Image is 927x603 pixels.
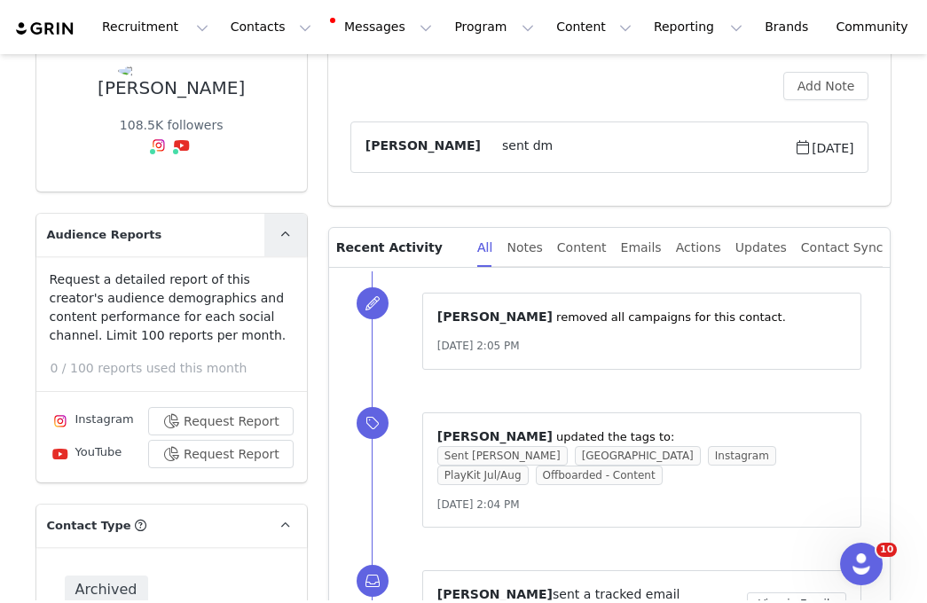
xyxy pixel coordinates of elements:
[643,7,753,47] button: Reporting
[575,446,701,466] span: [GEOGRAPHIC_DATA]
[148,407,294,435] button: Request Report
[336,228,463,267] p: Recent Activity
[801,228,884,268] div: Contact Sync
[876,543,897,557] span: 10
[708,446,776,466] span: Instagram
[50,443,122,465] div: YouTube
[437,466,529,485] span: PlayKit Jul/Aug
[437,308,847,326] p: ⁨ ⁩ removed all campaigns for this contact.
[50,270,294,345] p: Request a detailed report of this creator's audience demographics and content performance for eac...
[507,228,542,268] div: Notes
[444,7,545,47] button: Program
[220,7,322,47] button: Contacts
[754,7,824,47] a: Brands
[437,587,553,601] span: [PERSON_NAME]
[481,137,794,158] span: sent dm
[152,138,166,153] img: instagram.svg
[840,543,883,585] iframe: Intercom live chat
[50,411,134,432] div: Instagram
[826,7,927,47] a: Community
[437,429,553,443] span: [PERSON_NAME]
[794,137,853,158] span: [DATE]
[546,7,642,47] button: Content
[437,498,520,511] span: [DATE] 2:04 PM
[783,72,869,100] button: Add Note
[98,78,245,98] div: [PERSON_NAME]
[120,116,224,135] div: 108.5K followers
[621,228,662,268] div: Emails
[536,466,663,485] span: Offboarded - Content
[676,228,721,268] div: Actions
[437,446,568,466] span: Sent [PERSON_NAME]
[437,427,847,446] p: ⁨ ⁩ updated the tags to:
[437,309,553,324] span: [PERSON_NAME]
[47,517,131,535] span: Contact Type
[53,414,67,428] img: instagram.svg
[118,64,224,78] img: 263340987--s.jpg
[47,226,162,244] span: Audience Reports
[437,340,520,352] span: [DATE] 2:05 PM
[148,440,294,468] button: Request Report
[91,7,219,47] button: Recruitment
[14,20,76,37] img: grin logo
[365,137,481,158] span: [PERSON_NAME]
[323,7,443,47] button: Messages
[477,228,492,268] div: All
[557,228,607,268] div: Content
[51,359,307,378] p: 0 / 100 reports used this month
[735,228,787,268] div: Updates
